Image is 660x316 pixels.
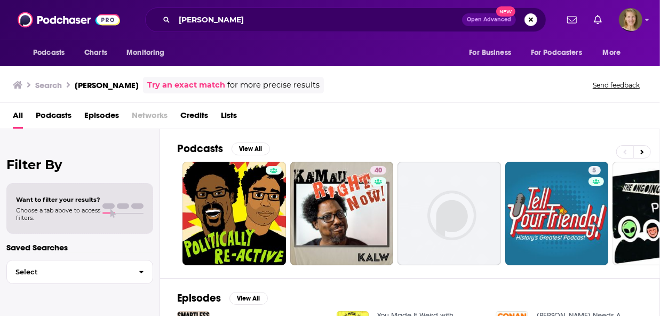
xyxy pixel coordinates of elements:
h2: Podcasts [177,142,223,155]
span: Open Advanced [467,17,511,22]
a: Charts [77,43,114,63]
a: Lists [221,107,237,129]
p: Saved Searches [6,242,153,252]
img: Podchaser - Follow, Share and Rate Podcasts [18,10,120,30]
button: Send feedback [590,81,643,90]
span: Choose a tab above to access filters. [16,207,100,222]
button: open menu [595,43,634,63]
span: Logged in as tvdockum [619,8,642,31]
h3: Search [35,80,62,90]
span: Select [7,268,130,275]
span: Charts [84,45,107,60]
span: Podcasts [33,45,65,60]
a: Try an exact match [147,79,225,91]
button: open menu [462,43,524,63]
button: open menu [26,43,78,63]
span: For Business [469,45,511,60]
a: Episodes [84,107,119,129]
a: 40 [370,166,386,175]
span: for more precise results [227,79,320,91]
button: open menu [119,43,178,63]
img: User Profile [619,8,642,31]
a: 5 [589,166,601,175]
input: Search podcasts, credits, & more... [174,11,462,28]
button: Open AdvancedNew [462,13,516,26]
span: For Podcasters [531,45,582,60]
button: View All [229,292,268,305]
h3: [PERSON_NAME] [75,80,139,90]
a: Show notifications dropdown [563,11,581,29]
a: 40 [290,162,394,265]
span: 5 [593,165,597,176]
button: View All [232,143,270,155]
a: 5 [505,162,609,265]
span: New [496,6,515,17]
span: Want to filter your results? [16,196,100,203]
span: Monitoring [126,45,164,60]
a: PodcastsView All [177,142,270,155]
span: 40 [375,165,382,176]
div: Search podcasts, credits, & more... [145,7,546,32]
a: EpisodesView All [177,291,268,305]
a: All [13,107,23,129]
button: Show profile menu [619,8,642,31]
span: More [603,45,621,60]
h2: Filter By [6,157,153,172]
span: Networks [132,107,168,129]
button: Select [6,260,153,284]
button: open menu [524,43,598,63]
a: Podcasts [36,107,71,129]
h2: Episodes [177,291,221,305]
a: Credits [180,107,208,129]
a: Show notifications dropdown [590,11,606,29]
